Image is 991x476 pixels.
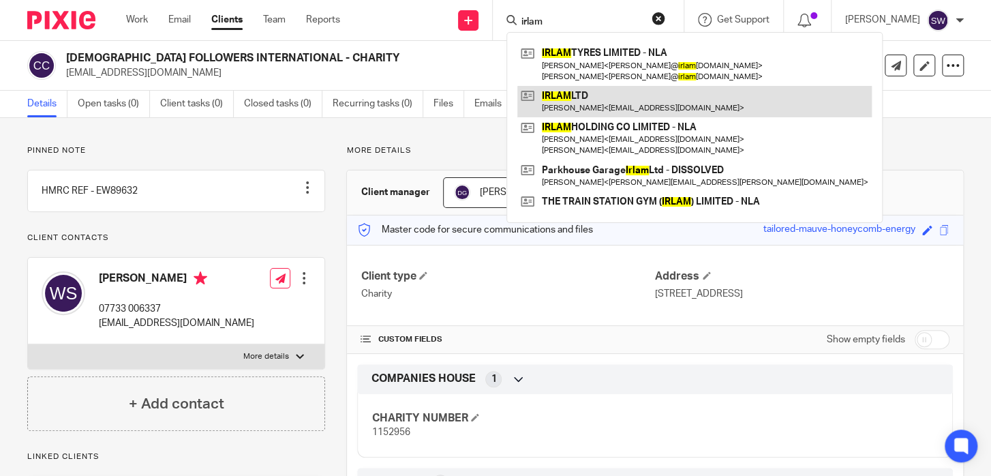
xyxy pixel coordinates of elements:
span: 1 [491,372,496,386]
h4: + Add contact [129,393,224,415]
p: Pinned note [27,145,325,156]
img: svg%3E [927,10,949,31]
a: Details [27,91,67,117]
img: svg%3E [454,184,470,200]
span: 1152956 [371,428,410,437]
a: Recurring tasks (0) [333,91,423,117]
h4: CHARITY NUMBER [371,411,655,426]
p: [EMAIL_ADDRESS][DOMAIN_NAME] [66,66,778,80]
p: Linked clients [27,451,325,462]
a: Files [433,91,464,117]
p: [STREET_ADDRESS] [655,287,949,301]
span: COMPANIES HOUSE [371,372,475,386]
h4: [PERSON_NAME] [99,271,254,288]
a: Reports [306,13,340,27]
button: Clear [652,12,665,25]
img: Pixie [27,11,95,29]
a: Clients [211,13,243,27]
p: 07733 006337 [99,302,254,316]
p: More details [243,351,289,362]
a: Work [126,13,148,27]
p: More details [346,145,964,156]
label: Show empty fields [827,333,905,346]
p: Client contacts [27,233,325,243]
h4: Client type [361,269,655,284]
a: Closed tasks (0) [244,91,322,117]
input: Search [520,16,643,29]
span: Get Support [717,15,769,25]
h4: Address [655,269,949,284]
img: svg%3E [27,51,56,80]
h4: CUSTOM FIELDS [361,334,655,345]
span: [PERSON_NAME] [479,188,554,197]
a: Client tasks (0) [160,91,234,117]
h2: [DEMOGRAPHIC_DATA] FOLLOWERS INTERNATIONAL - CHARITY [66,51,636,65]
img: svg%3E [42,271,85,315]
p: Charity [361,287,655,301]
h3: Client manager [361,185,429,199]
p: [EMAIL_ADDRESS][DOMAIN_NAME] [99,316,254,330]
p: [PERSON_NAME] [845,13,920,27]
a: Email [168,13,191,27]
a: Emails [474,91,513,117]
p: Master code for secure communications and files [357,223,592,237]
div: tailored-mauve-honeycomb-energy [763,222,915,238]
a: Open tasks (0) [78,91,150,117]
a: Team [263,13,286,27]
i: Primary [194,271,207,285]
